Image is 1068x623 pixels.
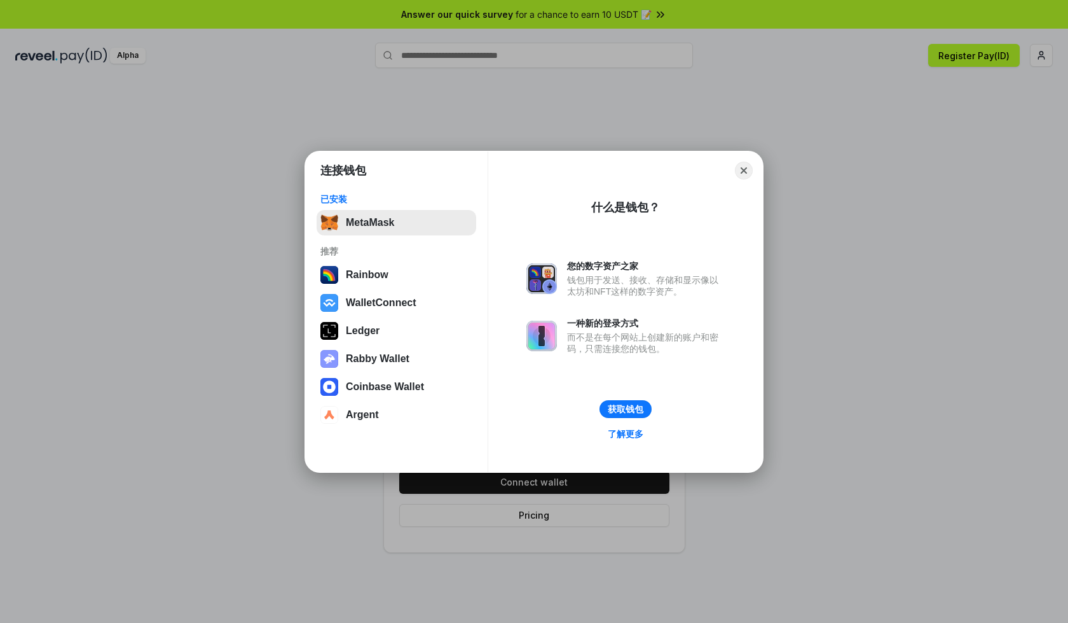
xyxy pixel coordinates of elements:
[608,428,643,440] div: 了解更多
[317,346,476,372] button: Rabby Wallet
[346,325,380,337] div: Ledger
[320,246,472,257] div: 推荐
[320,266,338,284] img: svg+xml,%3Csvg%20width%3D%22120%22%20height%3D%22120%22%20viewBox%3D%220%200%20120%20120%22%20fil...
[320,406,338,424] img: svg+xml,%3Csvg%20width%3D%2228%22%20height%3D%2228%22%20viewBox%3D%220%200%2028%2028%22%20fill%3D...
[346,409,379,421] div: Argent
[591,200,660,215] div: 什么是钱包？
[317,374,476,400] button: Coinbase Wallet
[567,332,725,354] div: 而不是在每个网站上创建新的账户和密码，只需连接您的钱包。
[320,294,338,312] img: svg+xml,%3Csvg%20width%3D%2228%22%20height%3D%2228%22%20viewBox%3D%220%200%2028%2028%22%20fill%3D...
[320,193,472,205] div: 已安装
[346,217,394,228] div: MetaMask
[320,378,338,396] img: svg+xml,%3Csvg%20width%3D%2228%22%20height%3D%2228%22%20viewBox%3D%220%200%2028%2028%22%20fill%3D...
[346,353,409,365] div: Rabby Wallet
[317,262,476,288] button: Rainbow
[346,381,424,393] div: Coinbase Wallet
[567,260,725,272] div: 您的数字资产之家
[526,321,557,351] img: svg+xml,%3Csvg%20xmlns%3D%22http%3A%2F%2Fwww.w3.org%2F2000%2Fsvg%22%20fill%3D%22none%22%20viewBox...
[320,214,338,232] img: svg+xml,%3Csvg%20fill%3D%22none%22%20height%3D%2233%22%20viewBox%3D%220%200%2035%2033%22%20width%...
[567,274,725,297] div: 钱包用于发送、接收、存储和显示像以太坊和NFT这样的数字资产。
[567,318,725,329] div: 一种新的登录方式
[320,163,366,178] h1: 连接钱包
[317,402,476,428] button: Argent
[346,297,416,309] div: WalletConnect
[320,322,338,340] img: svg+xml,%3Csvg%20xmlns%3D%22http%3A%2F%2Fwww.w3.org%2F2000%2Fsvg%22%20width%3D%2228%22%20height%3...
[599,400,652,418] button: 获取钱包
[346,269,388,281] div: Rainbow
[317,290,476,316] button: WalletConnect
[317,318,476,344] button: Ledger
[317,210,476,235] button: MetaMask
[608,403,643,415] div: 获取钱包
[526,263,557,294] img: svg+xml,%3Csvg%20xmlns%3D%22http%3A%2F%2Fwww.w3.org%2F2000%2Fsvg%22%20fill%3D%22none%22%20viewBox...
[320,350,338,368] img: svg+xml,%3Csvg%20xmlns%3D%22http%3A%2F%2Fwww.w3.org%2F2000%2Fsvg%22%20fill%3D%22none%22%20viewBox...
[735,162,753,179] button: Close
[600,426,651,442] a: 了解更多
